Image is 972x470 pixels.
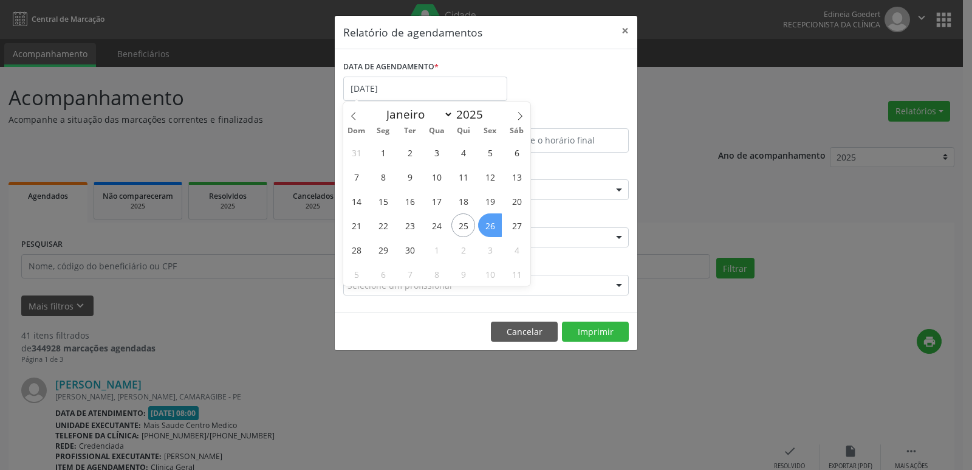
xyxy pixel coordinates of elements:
span: Setembro 25, 2025 [451,213,475,237]
span: Setembro 7, 2025 [344,165,368,188]
span: Outubro 10, 2025 [478,262,502,286]
span: Setembro 5, 2025 [478,140,502,164]
span: Ter [397,127,423,135]
button: Close [613,16,637,46]
span: Setembro 28, 2025 [344,238,368,261]
span: Outubro 6, 2025 [371,262,395,286]
button: Cancelar [491,322,558,342]
span: Outubro 3, 2025 [478,238,502,261]
select: Month [380,106,453,123]
span: Setembro 20, 2025 [505,189,529,213]
span: Sáb [504,127,530,135]
span: Setembro 2, 2025 [398,140,422,164]
span: Outubro 2, 2025 [451,238,475,261]
span: Setembro 26, 2025 [478,213,502,237]
span: Sex [477,127,504,135]
input: Selecione o horário final [489,128,629,153]
span: Setembro 3, 2025 [425,140,448,164]
span: Setembro 16, 2025 [398,189,422,213]
h5: Relatório de agendamentos [343,24,482,40]
span: Setembro 29, 2025 [371,238,395,261]
label: ATÉ [489,109,629,128]
span: Outubro 4, 2025 [505,238,529,261]
span: Qua [423,127,450,135]
button: Imprimir [562,322,629,342]
span: Setembro 24, 2025 [425,213,448,237]
span: Dom [343,127,370,135]
span: Seg [370,127,397,135]
span: Setembro 4, 2025 [451,140,475,164]
span: Setembro 6, 2025 [505,140,529,164]
span: Setembro 13, 2025 [505,165,529,188]
span: Setembro 21, 2025 [344,213,368,237]
span: Setembro 9, 2025 [398,165,422,188]
span: Outubro 5, 2025 [344,262,368,286]
span: Setembro 30, 2025 [398,238,422,261]
span: Setembro 17, 2025 [425,189,448,213]
span: Setembro 8, 2025 [371,165,395,188]
span: Outubro 1, 2025 [425,238,448,261]
span: Setembro 19, 2025 [478,189,502,213]
span: Setembro 22, 2025 [371,213,395,237]
span: Setembro 10, 2025 [425,165,448,188]
span: Qui [450,127,477,135]
span: Outubro 7, 2025 [398,262,422,286]
span: Outubro 8, 2025 [425,262,448,286]
input: Selecione uma data ou intervalo [343,77,507,101]
span: Setembro 12, 2025 [478,165,502,188]
input: Year [453,106,493,122]
span: Setembro 27, 2025 [505,213,529,237]
span: Setembro 15, 2025 [371,189,395,213]
span: Setembro 18, 2025 [451,189,475,213]
span: Setembro 1, 2025 [371,140,395,164]
label: DATA DE AGENDAMENTO [343,58,439,77]
span: Outubro 9, 2025 [451,262,475,286]
span: Setembro 11, 2025 [451,165,475,188]
span: Outubro 11, 2025 [505,262,529,286]
span: Selecione um profissional [347,279,452,292]
span: Agosto 31, 2025 [344,140,368,164]
span: Setembro 23, 2025 [398,213,422,237]
span: Setembro 14, 2025 [344,189,368,213]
